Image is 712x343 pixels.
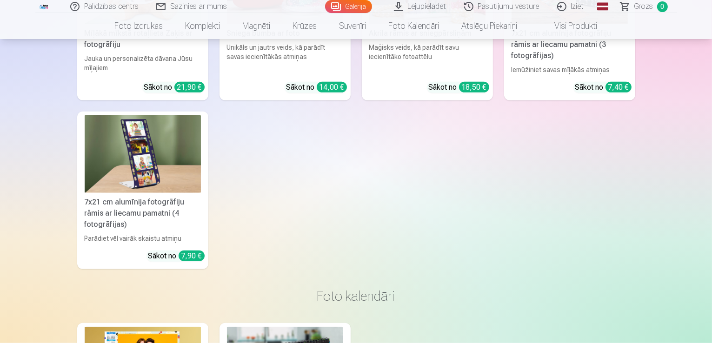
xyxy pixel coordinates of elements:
div: Sākot no [286,82,347,93]
a: Foto izdrukas [104,13,174,39]
div: 7x21 cm alumīnija fotogrāfiju rāmis ar liecamu pamatni (4 fotogrāfijas) [81,197,205,230]
a: Magnēti [232,13,282,39]
a: 7x21 cm alumīnija fotogrāfiju rāmis ar liecamu pamatni (4 fotogrāfijas)7x21 cm alumīnija fotogrāf... [77,112,208,269]
div: Parādiet vēl vairāk skaistu atmiņu [81,234,205,243]
div: Sākot no [575,82,632,93]
span: Grozs [634,1,653,12]
span: 0 [657,1,668,12]
a: Komplekti [174,13,232,39]
img: /fa1 [39,4,49,9]
a: Atslēgu piekariņi [451,13,529,39]
div: 7,40 € [606,82,632,92]
h3: Foto kalendāri [85,288,628,304]
div: Sākot no [429,82,489,93]
div: Maģisks veids, kā parādīt savu iecienītāko fotoattēlu [366,43,489,74]
div: 7,90 € [179,251,205,261]
div: Iemūžiniet savas mīļākās atmiņas [508,65,632,74]
div: Sākot no [144,82,205,93]
a: Visi produkti [529,13,609,39]
div: Jauka un personalizēta dāvana Jūsu mīļajiem [81,54,205,74]
img: 7x21 cm alumīnija fotogrāfiju rāmis ar liecamu pamatni (4 fotogrāfijas) [85,115,201,193]
div: 18,50 € [459,82,489,92]
div: Mīļākā mīkstā rotaļlieta Zaķis ar fotogrāfiju [81,28,205,50]
div: 21,90 € [174,82,205,92]
div: Unikāls un jautrs veids, kā parādīt savas iecienītākās atmiņas [223,43,347,74]
a: Foto kalendāri [378,13,451,39]
div: Sākot no [148,251,205,262]
a: Krūzes [282,13,328,39]
div: 14,00 € [317,82,347,92]
a: Suvenīri [328,13,378,39]
div: 7x21 cm alumīnija fotogrāfiju rāmis ar liecamu pamatni (3 fotogrāfijas) [508,28,632,61]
